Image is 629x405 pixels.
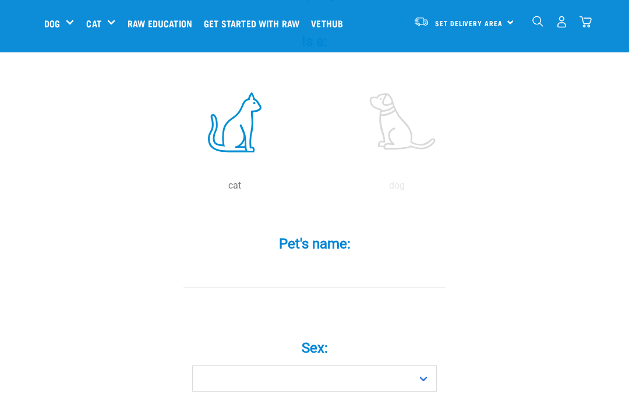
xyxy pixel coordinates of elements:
[579,16,592,29] img: home-icon@2x.png
[125,1,201,47] a: Raw Education
[201,1,308,47] a: Get started with Raw
[308,1,352,47] a: Vethub
[556,16,568,29] img: user.png
[156,179,313,193] p: cat
[140,338,489,359] label: Sex:
[44,17,60,31] a: Dog
[414,17,429,27] img: van-moving.png
[435,22,503,26] span: Set Delivery Area
[140,234,489,255] label: Pet's name:
[318,179,475,193] p: dog
[532,16,543,27] img: home-icon-1@2x.png
[86,17,101,31] a: Cat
